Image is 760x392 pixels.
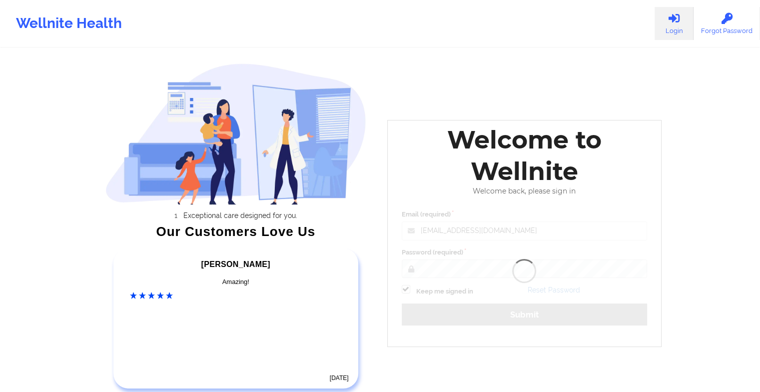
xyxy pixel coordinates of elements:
[694,7,760,40] a: Forgot Password
[330,374,349,381] time: [DATE]
[201,260,270,268] span: [PERSON_NAME]
[395,124,655,187] div: Welcome to Wellnite
[105,226,366,236] div: Our Customers Love Us
[395,187,655,195] div: Welcome back, please sign in
[655,7,694,40] a: Login
[114,211,366,219] li: Exceptional care designed for you.
[105,63,366,204] img: wellnite-auth-hero_200.c722682e.png
[130,277,342,287] div: Amazing!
